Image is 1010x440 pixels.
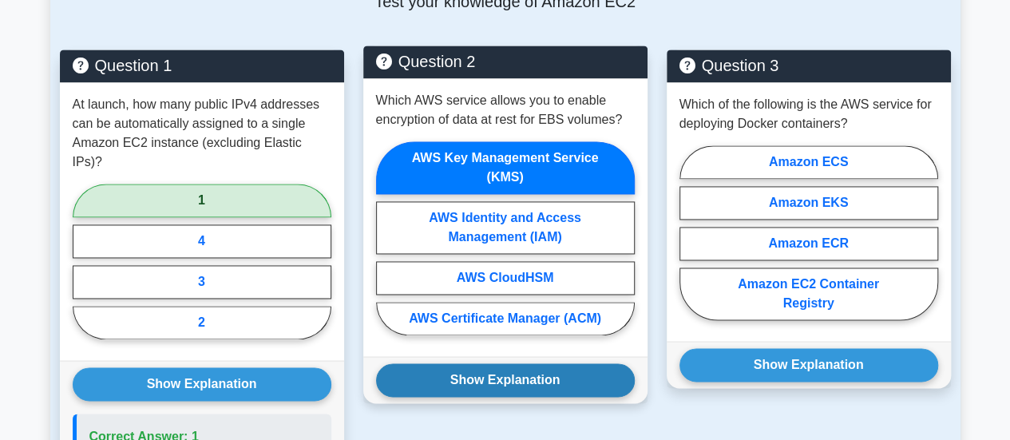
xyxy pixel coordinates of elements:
label: Amazon ECR [679,227,938,260]
label: 2 [73,306,331,339]
button: Show Explanation [73,367,331,401]
p: At launch, how many public IPv4 addresses can be automatically assigned to a single Amazon EC2 in... [73,95,331,172]
p: Which of the following is the AWS service for deploying Docker containers? [679,95,938,133]
button: Show Explanation [376,363,635,397]
label: AWS Certificate Manager (ACM) [376,302,635,335]
h5: Question 2 [376,52,635,71]
button: Show Explanation [679,348,938,382]
h5: Question 3 [679,56,938,75]
label: 1 [73,184,331,217]
label: Amazon ECS [679,145,938,179]
label: 4 [73,224,331,258]
label: Amazon EKS [679,186,938,220]
label: 3 [73,265,331,299]
label: AWS Key Management Service (KMS) [376,141,635,194]
label: AWS CloudHSM [376,261,635,295]
label: Amazon EC2 Container Registry [679,268,938,320]
h5: Question 1 [73,56,331,75]
p: Which AWS service allows you to enable encryption of data at rest for EBS volumes? [376,91,635,129]
label: AWS Identity and Access Management (IAM) [376,201,635,254]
